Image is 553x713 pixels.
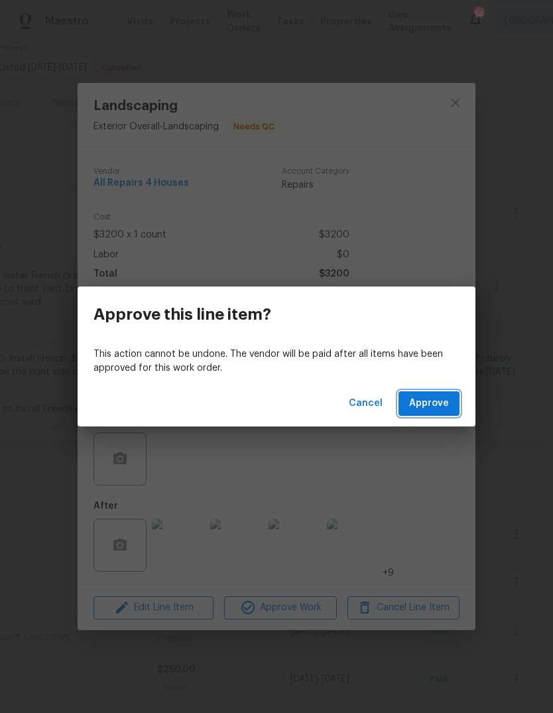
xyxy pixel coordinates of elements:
button: Cancel [343,391,388,416]
span: Cancel [349,395,383,412]
button: Approve [399,391,460,416]
h3: Approve this line item? [93,305,271,324]
p: This action cannot be undone. The vendor will be paid after all items have been approved for this... [93,348,460,375]
span: Approve [409,395,449,412]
